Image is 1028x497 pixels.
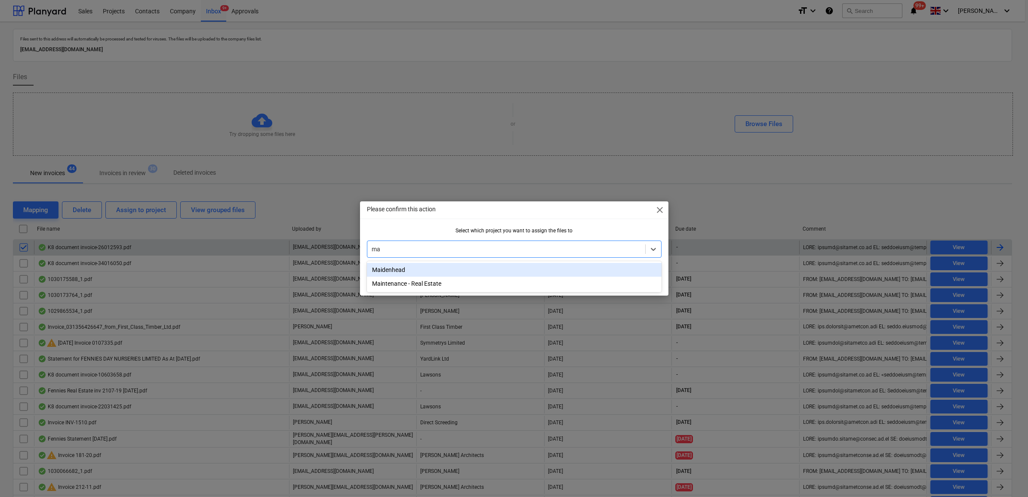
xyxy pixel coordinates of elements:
[655,205,665,215] span: close
[367,277,662,290] div: Maintenance - Real Estate
[367,228,662,234] div: Select which project you want to assign the files to
[367,205,436,214] p: Please confirm this action
[367,263,662,277] div: Maidenhead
